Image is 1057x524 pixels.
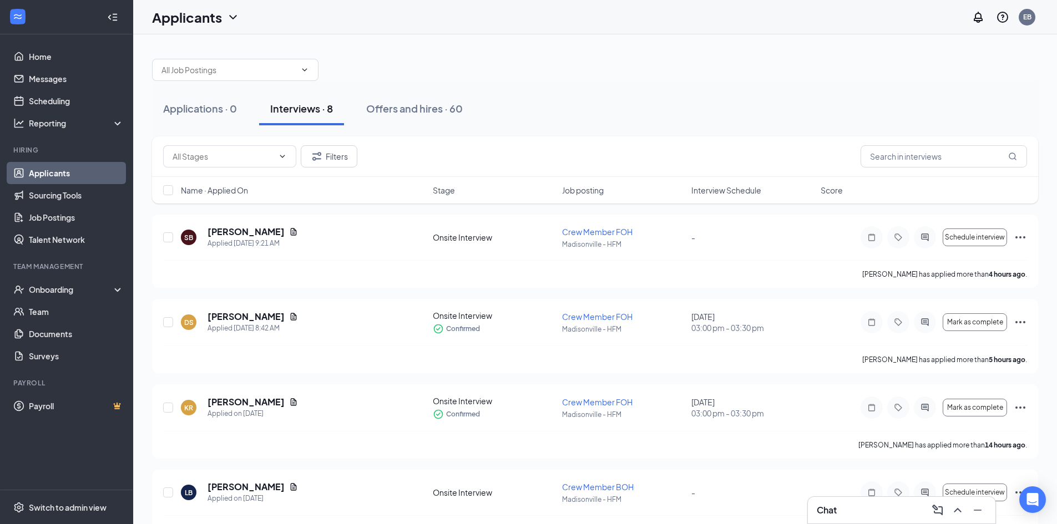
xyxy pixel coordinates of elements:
svg: Note [865,403,878,412]
svg: Collapse [107,12,118,23]
svg: Document [289,312,298,321]
div: KR [184,403,193,413]
span: Mark as complete [947,318,1003,326]
svg: Tag [892,488,905,497]
a: Applicants [29,162,124,184]
div: EB [1023,12,1031,22]
a: Documents [29,323,124,345]
p: [PERSON_NAME] has applied more than . [862,355,1027,364]
button: ComposeMessage [929,501,947,519]
svg: Minimize [971,503,984,517]
input: All Job Postings [161,64,296,76]
div: Applied [DATE] 9:21 AM [208,238,298,249]
input: All Stages [173,150,274,162]
span: Mark as complete [947,404,1003,411]
div: [DATE] [691,311,814,333]
svg: Note [865,233,878,242]
svg: UserCheck [13,284,24,295]
button: Filter Filters [301,145,357,167]
span: Schedule interview [945,233,1005,241]
span: Confirmed [446,323,480,334]
svg: ActiveChat [918,233,932,242]
div: DS [184,318,194,327]
p: Madisonville - HFM [562,495,685,504]
span: 03:00 pm - 03:30 pm [691,322,814,333]
svg: QuestionInfo [996,11,1009,24]
div: Applied on [DATE] [208,408,298,419]
p: Madisonville - HFM [562,324,685,334]
b: 4 hours ago [989,270,1025,278]
h5: [PERSON_NAME] [208,311,285,323]
h5: [PERSON_NAME] [208,226,285,238]
div: Team Management [13,262,122,271]
span: Crew Member FOH [562,227,633,237]
input: Search in interviews [861,145,1027,167]
div: Onsite Interview [433,310,555,321]
svg: Document [289,482,298,491]
svg: ChevronDown [278,152,287,161]
span: Confirmed [446,409,480,420]
svg: Ellipses [1014,316,1027,329]
button: Mark as complete [943,399,1007,416]
svg: ComposeMessage [931,503,944,517]
svg: Settings [13,502,24,513]
svg: Notifications [972,11,985,24]
div: LB [185,488,193,497]
div: Reporting [29,118,124,129]
p: [PERSON_NAME] has applied more than . [862,269,1027,279]
p: Madisonville - HFM [562,240,685,249]
button: Schedule interview [943,228,1007,246]
button: Mark as complete [943,313,1007,331]
svg: MagnifyingGlass [1008,152,1017,161]
svg: Ellipses [1014,231,1027,244]
div: Onsite Interview [433,395,555,406]
div: Onboarding [29,284,114,295]
b: 5 hours ago [989,355,1025,364]
svg: Tag [892,403,905,412]
span: - [691,487,695,497]
svg: Tag [892,318,905,327]
svg: Ellipses [1014,401,1027,414]
a: Messages [29,68,124,90]
svg: ChevronUp [951,503,964,517]
b: 14 hours ago [985,441,1025,449]
svg: Document [289,227,298,236]
svg: Document [289,398,298,406]
svg: CheckmarkCircle [433,409,444,420]
div: Onsite Interview [433,487,555,498]
div: Switch to admin view [29,502,107,513]
div: Hiring [13,145,122,155]
span: Crew Member BOH [562,482,634,492]
svg: ActiveChat [918,403,932,412]
svg: Filter [310,150,323,163]
svg: Note [865,488,878,497]
div: Applied on [DATE] [208,493,298,504]
svg: CheckmarkCircle [433,323,444,334]
a: Team [29,301,124,323]
svg: ChevronDown [300,65,309,74]
div: Open Intercom Messenger [1019,486,1046,513]
a: Job Postings [29,206,124,228]
span: Schedule interview [945,489,1005,496]
div: SB [184,233,193,242]
svg: Tag [892,233,905,242]
svg: Analysis [13,118,24,129]
h1: Applicants [152,8,222,27]
a: Talent Network [29,228,124,251]
h5: [PERSON_NAME] [208,481,285,493]
div: Applied [DATE] 8:42 AM [208,323,298,334]
span: Crew Member FOH [562,397,633,407]
div: Onsite Interview [433,232,555,243]
svg: Ellipses [1014,486,1027,499]
button: Minimize [969,501,987,519]
a: Sourcing Tools [29,184,124,206]
div: Offers and hires · 60 [366,101,463,115]
p: [PERSON_NAME] has applied more than . [858,440,1027,450]
span: Stage [433,185,455,196]
div: Interviews · 8 [270,101,333,115]
span: Crew Member FOH [562,312,633,322]
svg: ActiveChat [918,488,932,497]
span: 03:00 pm - 03:30 pm [691,408,814,419]
svg: ChevronDown [226,11,240,24]
a: Scheduling [29,90,124,112]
